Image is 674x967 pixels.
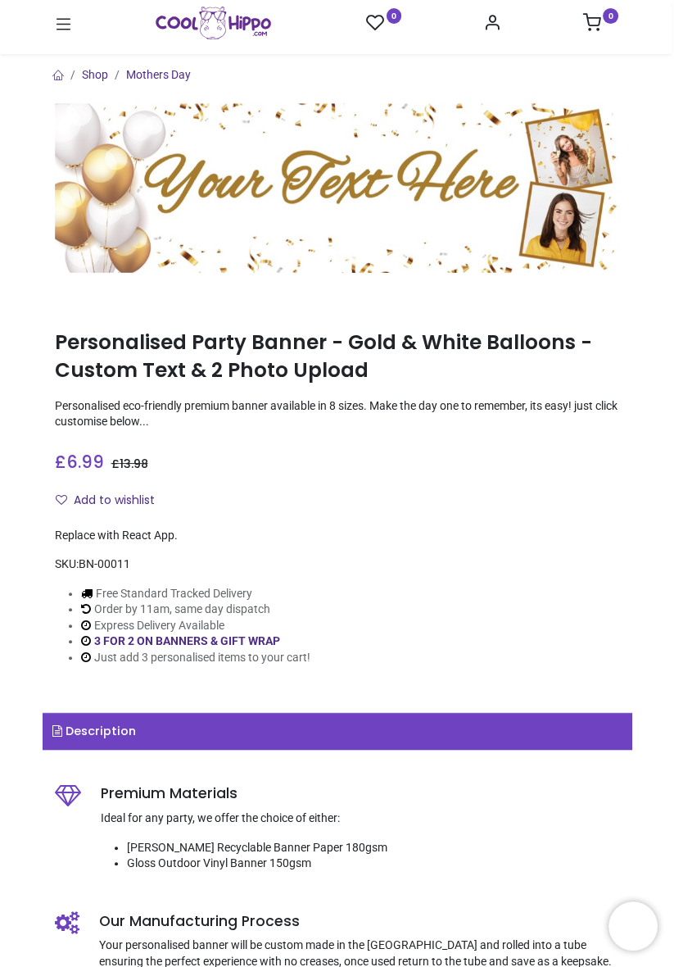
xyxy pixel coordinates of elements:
p: Personalised eco-friendly premium banner available in 8 sizes. Make the day one to remember, its ... [55,398,620,430]
span: £ [55,450,104,474]
span: £ [111,456,148,472]
li: [PERSON_NAME] Recyclable Banner Paper 180gsm [127,840,620,856]
a: 0 [582,18,618,31]
a: Account Info [483,18,501,31]
span: BN-00011 [79,557,130,570]
div: SKU: [55,556,620,573]
i: Add to wishlist [56,494,67,506]
iframe: Brevo live chat [608,901,658,951]
h5: Our Manufacturing Process [99,911,620,932]
a: Description [43,713,632,751]
li: Order by 11am, same day dispatch [81,602,310,618]
a: Mothers Day [126,68,191,81]
sup: 0 [387,8,402,24]
span: 13.98 [120,456,148,472]
div: Replace with React App. [55,528,620,544]
a: Logo of Cool Hippo [156,7,271,39]
p: Ideal for any party, we offer the choice of either: [101,810,620,827]
li: Just add 3 personalised items to your cart! [81,650,310,666]
a: Shop [82,68,108,81]
li: Gloss Outdoor Vinyl Banner 150gsm [127,856,620,872]
button: Add to wishlistAdd to wishlist [55,487,169,515]
img: Personalised Party Banner - Gold & White Balloons - Custom Text & 2 Photo Upload [55,103,620,274]
span: 6.99 [66,450,104,474]
h1: Personalised Party Banner - Gold & White Balloons - Custom Text & 2 Photo Upload [55,329,620,385]
a: 3 FOR 2 ON BANNERS & GIFT WRAP [94,634,280,647]
li: Free Standard Tracked Delivery [81,586,310,602]
a: 0 [366,13,402,34]
h5: Premium Materials [101,783,620,804]
sup: 0 [603,8,618,24]
img: Cool Hippo [156,7,271,39]
li: Express Delivery Available [81,618,310,634]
